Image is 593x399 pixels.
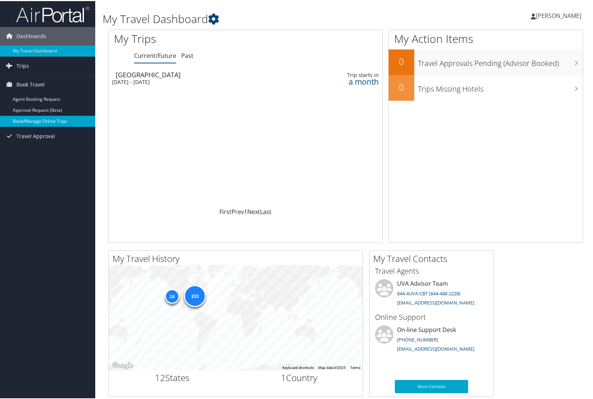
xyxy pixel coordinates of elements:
a: 844-4UVA-CBT (844-488-2228) [397,289,460,296]
span: Trips [16,56,29,74]
h1: My Action Items [389,30,583,45]
a: 1 [244,207,247,215]
h2: States [114,370,230,383]
h3: Trips Missing Hotels [418,79,583,93]
h2: My Travel Contacts [373,251,493,264]
h3: Online Support [375,311,488,321]
h2: Country [241,370,357,383]
li: On-line Support Desk [371,324,492,354]
a: Prev [231,207,244,215]
span: 12 [155,370,165,383]
div: [GEOGRAPHIC_DATA] [116,70,284,77]
img: Google [111,360,135,369]
div: a month [316,77,379,84]
a: [PHONE_NUMBER] [397,335,438,342]
a: Next [247,207,260,215]
a: Past [181,51,193,59]
a: [EMAIL_ADDRESS][DOMAIN_NAME] [397,344,474,351]
div: 24 [164,288,179,303]
h1: My Travel Dashboard [103,10,427,26]
img: airportal-logo.png [16,5,89,22]
a: First [219,207,231,215]
h2: My Travel History [112,251,363,264]
span: Map data ©2025 [318,365,346,369]
span: Book Travel [16,74,45,93]
span: Dashboards [16,26,46,44]
div: Trip starts in [316,71,379,77]
a: Current/Future [134,51,176,59]
button: Keyboard shortcuts [282,364,314,369]
h1: My Trips [114,30,263,45]
a: [PERSON_NAME] [531,4,589,26]
div: 233 [184,284,206,306]
span: 1 [281,370,286,383]
span: Travel Approval [16,126,55,144]
li: UVA Advisor Team [371,278,492,308]
a: [EMAIL_ADDRESS][DOMAIN_NAME] [397,298,474,305]
a: Open this area in Google Maps (opens a new window) [111,360,135,369]
a: More Contacts [395,379,468,392]
h2: 0 [389,54,414,67]
a: Terms (opens in new tab) [350,365,360,369]
h2: 0 [389,80,414,92]
span: [PERSON_NAME] [536,11,581,19]
a: Last [260,207,271,215]
div: [DATE] - [DATE] [112,78,281,84]
h3: Travel Approvals Pending (Advisor Booked) [418,53,583,67]
a: 0Trips Missing Hotels [389,74,583,100]
h3: Travel Agents [375,265,488,275]
a: 0Travel Approvals Pending (Advisor Booked) [389,48,583,74]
